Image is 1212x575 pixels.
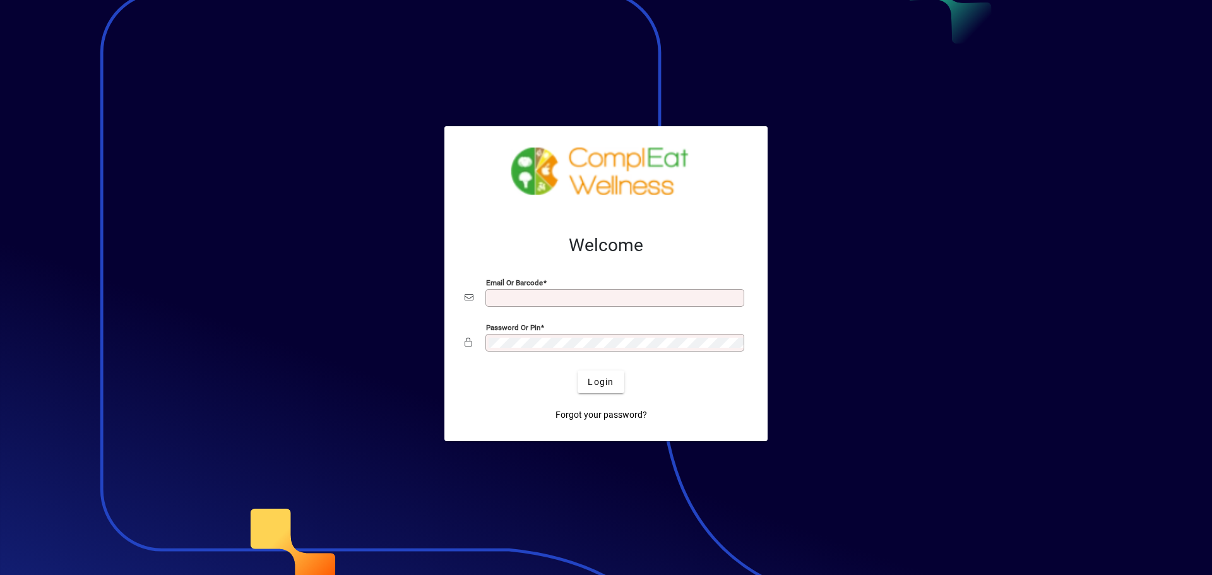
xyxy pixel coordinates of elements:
[555,408,647,422] span: Forgot your password?
[550,403,652,426] a: Forgot your password?
[465,235,747,256] h2: Welcome
[486,323,540,332] mat-label: Password or Pin
[486,278,543,287] mat-label: Email or Barcode
[588,376,614,389] span: Login
[578,370,624,393] button: Login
